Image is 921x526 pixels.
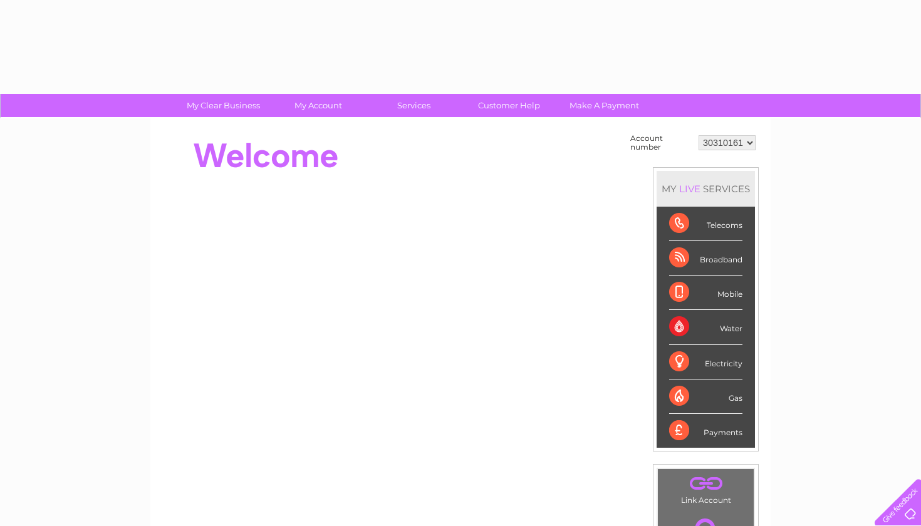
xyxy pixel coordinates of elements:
div: Gas [669,379,742,414]
a: . [661,472,751,494]
td: Account number [627,131,695,155]
a: My Clear Business [172,94,275,117]
div: MY SERVICES [657,171,755,207]
div: Payments [669,414,742,448]
div: LIVE [677,183,703,195]
a: Customer Help [457,94,561,117]
div: Water [669,310,742,344]
td: Link Account [657,468,754,508]
div: Mobile [669,276,742,310]
div: Electricity [669,345,742,379]
a: Make A Payment [553,94,656,117]
a: My Account [267,94,370,117]
div: Telecoms [669,207,742,241]
div: Broadband [669,241,742,276]
a: Services [362,94,466,117]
